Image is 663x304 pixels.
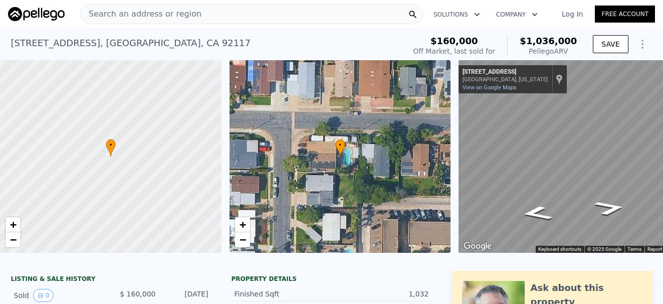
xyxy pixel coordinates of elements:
[106,140,116,149] span: •
[6,217,21,232] a: Zoom in
[235,217,250,232] a: Zoom in
[595,6,655,23] a: Free Account
[520,46,577,56] div: Pellego ARV
[335,139,345,157] div: •
[520,36,577,46] span: $1,036,000
[593,35,628,53] button: SAVE
[632,34,652,54] button: Show Options
[488,6,546,24] button: Company
[239,233,246,246] span: −
[461,240,494,253] img: Google
[81,8,201,20] span: Search an address or region
[164,289,208,302] div: [DATE]
[461,240,494,253] a: Open this area in Google Maps (opens a new window)
[463,76,548,83] div: [GEOGRAPHIC_DATA], [US_STATE]
[627,246,641,252] a: Terms
[430,36,478,46] span: $160,000
[10,233,17,246] span: −
[235,232,250,247] a: Zoom out
[550,9,595,19] a: Log In
[120,290,155,298] span: $ 160,000
[8,7,65,21] img: Pellego
[556,74,563,85] a: Show location on map
[587,246,621,252] span: © 2025 Google
[235,289,332,299] div: Finished Sqft
[581,197,639,219] path: Go West, Appleton St
[463,84,517,91] a: View on Google Maps
[10,218,17,231] span: +
[538,246,581,253] button: Keyboard shortcuts
[33,289,54,302] button: View historical data
[106,139,116,157] div: •
[413,46,495,56] div: Off Market, last sold for
[332,289,429,299] div: 1,032
[232,275,432,283] div: Property details
[11,36,251,50] div: [STREET_ADDRESS] , [GEOGRAPHIC_DATA] , CA 92117
[239,218,246,231] span: +
[14,289,103,302] div: Sold
[425,6,488,24] button: Solutions
[335,140,345,149] span: •
[508,202,566,224] path: Go East, Appleton St
[463,68,548,76] div: [STREET_ADDRESS]
[11,275,211,285] div: LISTING & SALE HISTORY
[6,232,21,247] a: Zoom out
